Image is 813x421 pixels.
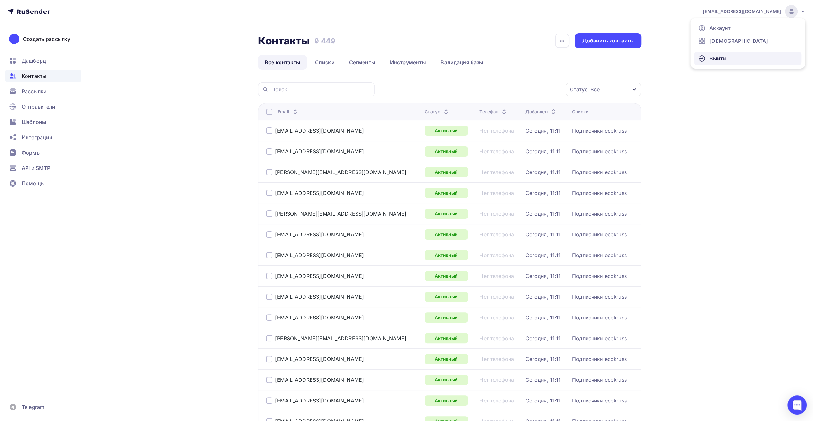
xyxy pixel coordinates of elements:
button: Статус: Все [565,82,641,96]
div: Подписчики ecpkruss [572,314,627,321]
div: Добавлен [525,109,557,115]
div: Создать рассылку [23,35,70,43]
a: Нет телефона [479,397,514,404]
ul: [EMAIL_ADDRESS][DOMAIN_NAME] [690,18,805,69]
span: Интеграции [22,134,52,141]
div: Сегодня, 11:11 [525,169,561,175]
a: Активный [425,188,468,198]
div: [EMAIL_ADDRESS][DOMAIN_NAME] [275,273,364,279]
div: Подписчики ecpkruss [572,397,627,404]
div: Нет телефона [479,252,514,258]
div: Подписчики ecpkruss [572,273,627,279]
a: [EMAIL_ADDRESS][DOMAIN_NAME] [275,314,364,321]
a: Сегодня, 11:11 [525,190,561,196]
a: Списки [308,55,341,70]
a: [EMAIL_ADDRESS][DOMAIN_NAME] [275,190,364,196]
a: Контакты [5,70,81,82]
div: Подписчики ecpkruss [572,148,627,155]
a: Рассылки [5,85,81,98]
a: Нет телефона [479,273,514,279]
div: Подписчики ecpkruss [572,294,627,300]
a: Активный [425,375,468,385]
a: Сегодня, 11:11 [525,127,561,134]
a: Валидация базы [434,55,490,70]
span: Контакты [22,72,46,80]
a: Активный [425,395,468,406]
div: Подписчики ecpkruss [572,377,627,383]
div: Телефон [479,109,508,115]
a: Подписчики ecpkruss [572,252,627,258]
a: Подписчики ecpkruss [572,169,627,175]
div: [EMAIL_ADDRESS][DOMAIN_NAME] [275,397,364,404]
a: Нет телефона [479,335,514,341]
div: Активный [425,209,468,219]
a: Подписчики ecpkruss [572,190,627,196]
div: Сегодня, 11:11 [525,210,561,217]
div: [EMAIL_ADDRESS][DOMAIN_NAME] [275,377,364,383]
a: Подписчики ecpkruss [572,335,627,341]
a: Подписчики ecpkruss [572,356,627,362]
a: Нет телефона [479,294,514,300]
div: Сегодня, 11:11 [525,397,561,404]
a: [PERSON_NAME][EMAIL_ADDRESS][DOMAIN_NAME] [275,335,406,341]
a: Нет телефона [479,210,514,217]
div: Активный [425,271,468,281]
a: Нет телефона [479,127,514,134]
a: Активный [425,292,468,302]
a: Нет телефона [479,169,514,175]
a: Сегодня, 11:11 [525,356,561,362]
a: Нет телефона [479,148,514,155]
a: Активный [425,229,468,240]
input: Поиск [271,86,371,93]
span: API и SMTP [22,164,50,172]
span: Помощь [22,180,44,187]
a: Нет телефона [479,190,514,196]
a: Сегодня, 11:11 [525,294,561,300]
span: Дашборд [22,57,46,65]
a: Шаблоны [5,116,81,128]
div: Сегодня, 11:11 [525,314,561,321]
a: Подписчики ecpkruss [572,231,627,238]
a: [PERSON_NAME][EMAIL_ADDRESS][DOMAIN_NAME] [275,210,406,217]
div: [EMAIL_ADDRESS][DOMAIN_NAME] [275,294,364,300]
a: Активный [425,312,468,323]
span: Отправители [22,103,56,111]
a: Нет телефона [479,377,514,383]
a: Сегодня, 11:11 [525,148,561,155]
h3: 9 449 [314,36,335,45]
a: Нет телефона [479,231,514,238]
a: Нет телефона [479,314,514,321]
span: Шаблоны [22,118,46,126]
div: Статус: Все [570,86,600,93]
a: Активный [425,146,468,157]
a: Сегодня, 11:11 [525,273,561,279]
div: Нет телефона [479,356,514,362]
div: Сегодня, 11:11 [525,231,561,238]
a: Активный [425,167,468,177]
a: [EMAIL_ADDRESS][DOMAIN_NAME] [703,5,805,18]
div: [PERSON_NAME][EMAIL_ADDRESS][DOMAIN_NAME] [275,169,406,175]
a: Активный [425,333,468,343]
a: [EMAIL_ADDRESS][DOMAIN_NAME] [275,148,364,155]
